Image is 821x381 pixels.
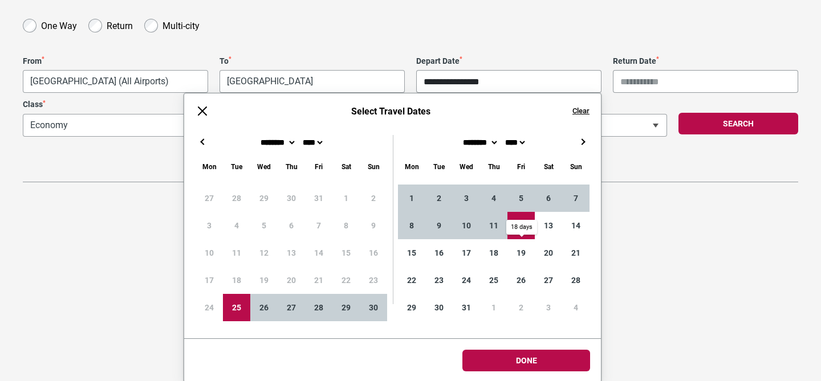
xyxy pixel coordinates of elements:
[480,267,507,294] div: 25
[453,294,480,321] div: 31
[223,294,250,321] div: 25
[562,160,590,173] div: Sunday
[535,294,562,321] div: 3
[572,106,590,116] button: Clear
[507,267,535,294] div: 26
[425,212,453,239] div: 9
[23,70,208,93] span: Melbourne, Australia
[480,294,507,321] div: 1
[107,18,133,31] label: Return
[535,267,562,294] div: 27
[23,71,208,92] span: Melbourne, Australia
[416,56,601,66] label: Depart Date
[425,267,453,294] div: 23
[23,114,339,137] span: Economy
[196,135,209,149] button: ←
[535,239,562,267] div: 20
[425,239,453,267] div: 16
[332,294,360,321] div: 29
[453,239,480,267] div: 17
[562,212,590,239] div: 14
[278,294,305,321] div: 27
[220,71,404,92] span: Phnom Penh, Cambodia
[425,160,453,173] div: Tuesday
[678,113,798,134] button: Search
[23,100,339,109] label: Class
[398,185,425,212] div: 1
[576,135,590,149] button: →
[535,160,562,173] div: Saturday
[613,56,798,66] label: Return Date
[41,18,77,31] label: One Way
[360,160,387,173] div: Sunday
[398,160,425,173] div: Monday
[535,185,562,212] div: 6
[562,239,590,267] div: 21
[507,160,535,173] div: Friday
[223,160,250,173] div: Tuesday
[562,185,590,212] div: 7
[480,239,507,267] div: 18
[398,294,425,321] div: 29
[507,294,535,321] div: 2
[425,294,453,321] div: 30
[220,70,405,93] span: Phnom Penh, Cambodia
[221,106,561,117] h6: Select Travel Dates
[535,212,562,239] div: 13
[507,185,535,212] div: 5
[250,160,278,173] div: Wednesday
[220,56,405,66] label: To
[305,160,332,173] div: Friday
[398,239,425,267] div: 15
[278,160,305,173] div: Thursday
[453,212,480,239] div: 10
[23,114,339,136] span: Economy
[425,185,453,212] div: 2
[453,267,480,294] div: 24
[480,160,507,173] div: Thursday
[398,267,425,294] div: 22
[23,56,208,66] label: From
[305,294,332,321] div: 28
[507,239,535,267] div: 19
[453,185,480,212] div: 3
[162,18,200,31] label: Multi-city
[453,160,480,173] div: Wednesday
[480,185,507,212] div: 4
[250,294,278,321] div: 26
[562,294,590,321] div: 4
[398,212,425,239] div: 8
[462,350,590,371] button: Done
[332,160,360,173] div: Saturday
[480,212,507,239] div: 11
[360,294,387,321] div: 30
[562,267,590,294] div: 28
[507,212,535,239] div: 12
[196,160,223,173] div: Monday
